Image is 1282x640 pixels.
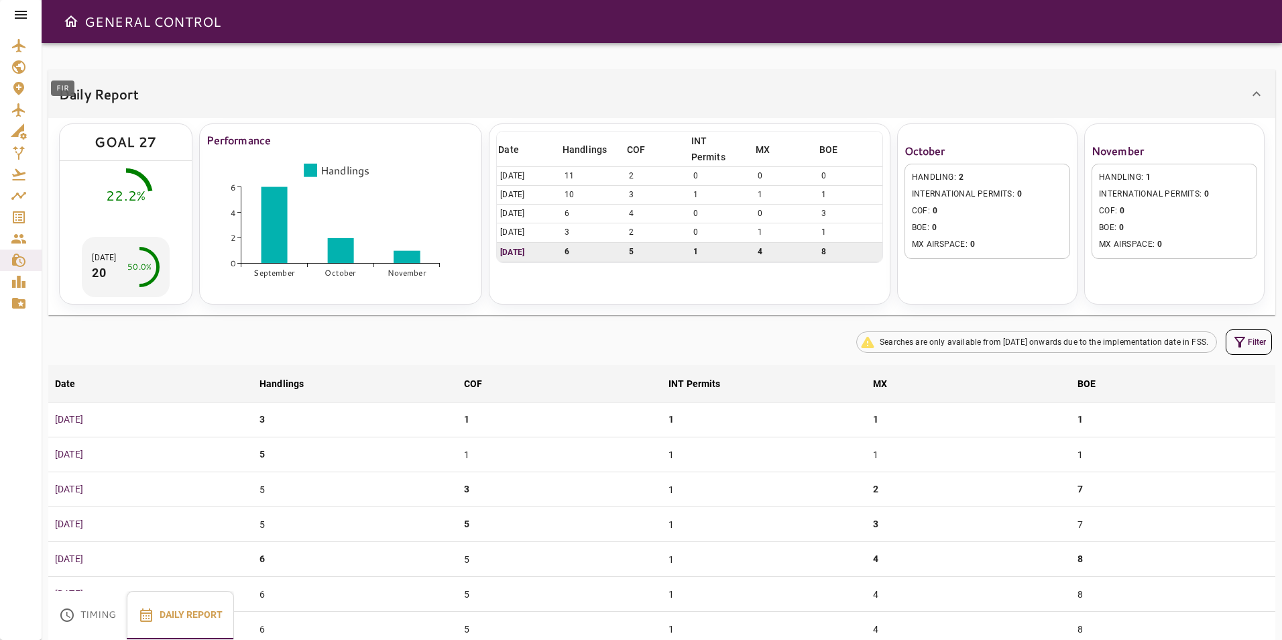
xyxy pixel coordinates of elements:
td: 5 [253,472,457,507]
td: 1 [457,437,662,472]
p: 2 [873,482,878,496]
span: COF [464,376,500,392]
td: 4 [626,205,690,223]
td: 1 [1071,437,1275,472]
span: 0 [932,223,937,232]
span: COF : [912,205,1063,218]
p: [DATE] [55,552,246,566]
span: BOE [1077,376,1113,392]
p: 3 [464,482,469,496]
td: 1 [662,542,866,577]
span: MX AIRSPACE : [1099,238,1250,252]
p: 5 [464,517,469,531]
td: 0 [754,167,818,186]
span: 0 [933,206,937,215]
td: 5 [457,577,662,612]
span: MX AIRSPACE : [912,238,1063,252]
button: Daily Report [127,591,234,639]
td: 7 [1071,507,1275,542]
td: 8 [1071,577,1275,612]
td: 1 [754,223,818,242]
td: 4 [754,242,818,262]
div: COF [627,142,645,158]
div: MX [873,376,887,392]
div: Handlings [259,376,304,392]
span: HANDLING : [1099,171,1250,184]
div: FIR [51,81,74,96]
p: [DATE] [500,246,558,258]
td: 11 [561,167,626,186]
span: Handlings [563,142,624,158]
span: 0 [1120,206,1124,215]
button: Filter [1226,329,1272,355]
p: 5 [259,447,265,462]
span: 0 [1204,189,1209,199]
td: 1 [690,242,754,262]
tspan: 2 [231,232,236,244]
tspan: October [325,268,357,279]
button: Timing [48,591,127,639]
td: 1 [818,186,882,205]
h6: November [1092,142,1257,160]
div: MX [756,142,770,158]
td: 1 [690,186,754,205]
p: [DATE] [55,482,246,496]
div: basic tabs example [48,591,234,639]
h6: Performance [207,131,475,150]
td: 0 [818,167,882,186]
p: 3 [259,413,265,427]
td: [DATE] [497,167,561,186]
div: 50.0% [127,261,152,273]
span: COF [627,142,662,158]
div: BOE [1077,376,1096,392]
span: Date [55,376,93,392]
span: 2 [959,172,964,182]
span: INTERNATIONAL PERMITS : [912,188,1063,201]
p: 1 [464,413,469,427]
td: 6 [561,242,626,262]
span: INTERNATIONAL PERMITS : [1099,188,1250,201]
td: 2 [626,167,690,186]
td: 3 [818,205,882,223]
div: Daily Report [48,70,1275,118]
td: 1 [662,577,866,612]
p: 20 [92,264,116,282]
span: 1 [1146,172,1151,182]
td: 5 [626,242,690,262]
span: HANDLING : [912,171,1063,184]
span: Handlings [259,376,321,392]
td: 3 [561,223,626,242]
span: Searches are only available from [DATE] onwards due to the implementation date in FSS. [872,336,1216,348]
td: 4 [866,577,1071,612]
td: 1 [662,437,866,472]
tspan: 4 [231,207,236,218]
button: Open drawer [58,8,84,35]
td: 0 [690,223,754,242]
p: [DATE] [92,252,116,264]
td: 1 [818,223,882,242]
span: 0 [1157,239,1162,249]
p: 1 [1077,413,1083,427]
td: 2 [626,223,690,242]
p: 3 [873,517,878,531]
span: Date [498,142,536,158]
span: INT Permits [691,133,753,165]
td: 5 [253,507,457,542]
p: [DATE] [55,517,246,531]
span: MX [756,142,787,158]
p: 1 [873,413,878,427]
tspan: 0 [231,258,236,269]
h6: October [905,142,1070,160]
span: 0 [1119,223,1124,232]
td: 1 [662,472,866,507]
span: BOE [819,142,855,158]
td: 8 [818,242,882,262]
td: 5 [457,542,662,577]
p: 7 [1077,482,1083,496]
p: [DATE] [55,413,246,427]
tspan: November [388,268,426,279]
tspan: Handlings [320,163,369,178]
td: 1 [662,507,866,542]
td: 3 [626,186,690,205]
p: [DATE] [55,587,246,601]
